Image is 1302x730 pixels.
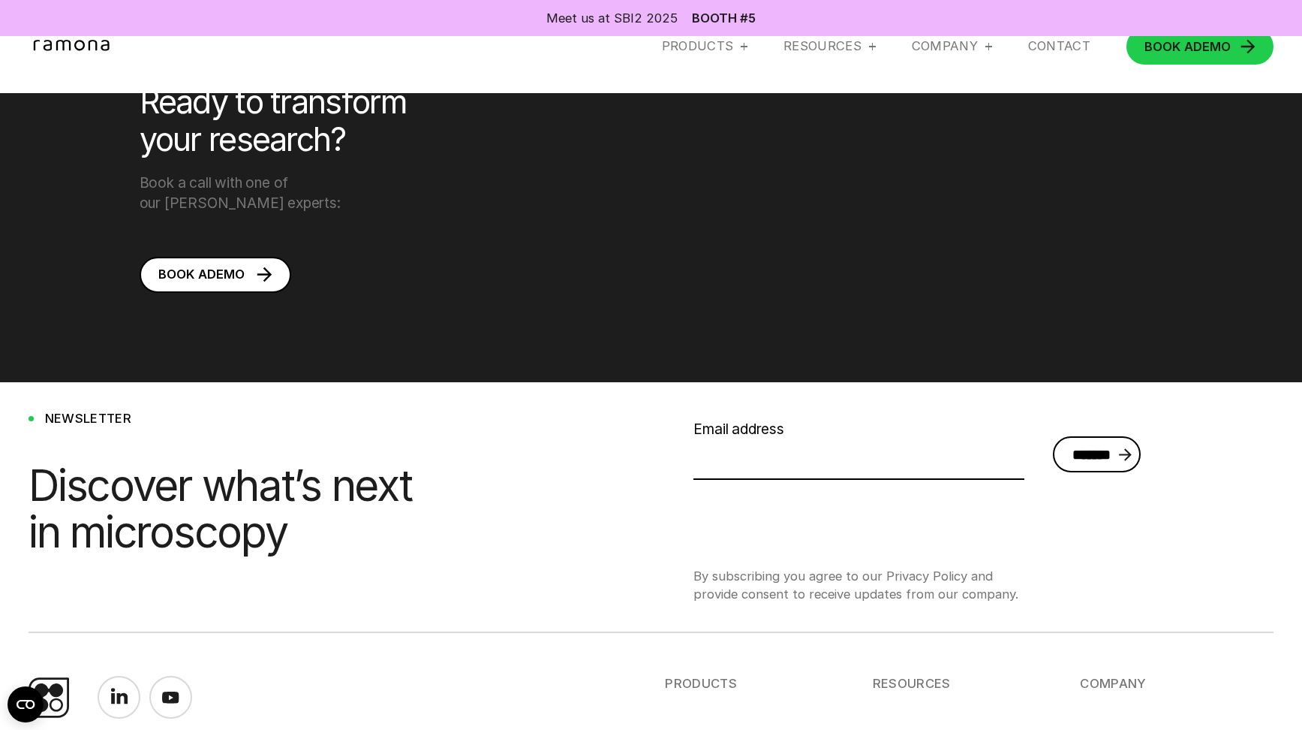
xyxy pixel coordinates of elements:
div: Company [912,38,992,55]
button: Open CMP widget [8,686,44,722]
a: BOOK ADEMO [140,257,291,293]
a: home [29,39,122,53]
div: Products [662,38,734,55]
div: resources [873,676,1066,692]
div: Meet us at SBI2 2025 [546,9,678,27]
div: Ready to transform your research? [140,83,425,158]
form: Newsletter form [665,436,1169,602]
h3: Discover what’s next in microscopy [29,463,440,556]
span: BOOK A [158,267,207,282]
div: Newsletter [45,411,131,427]
div: DEMO [1144,41,1231,53]
div: Company [912,38,978,55]
div: DEMO [158,268,245,281]
div: Company [1080,676,1273,692]
a: Contact [1028,38,1090,55]
div: By subscribing you agree to our Privacy Policy and provide consent to receive updates from our co... [693,567,1024,603]
div: Products [662,38,748,55]
span: BOOK A [1144,39,1193,54]
a: BOOK ADEMO [1126,29,1273,65]
a: Booth #5 [692,12,756,25]
div: Products [665,676,858,692]
div: Book a call with one of our [PERSON_NAME] experts: [140,173,425,214]
div: RESOURCES [783,38,861,55]
div: RESOURCES [783,38,876,55]
iframe: reCAPTCHA [693,494,922,553]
